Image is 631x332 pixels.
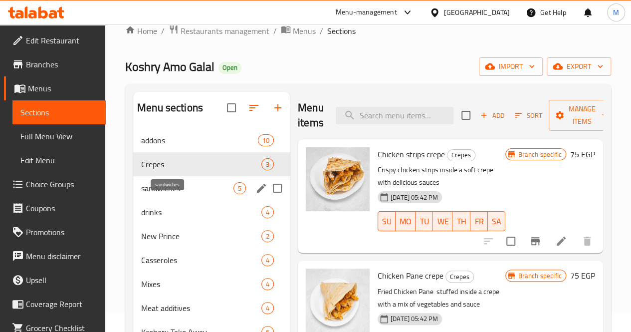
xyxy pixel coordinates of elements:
[141,254,261,266] span: Casseroles
[400,214,412,229] span: MO
[273,25,277,37] li: /
[293,25,316,37] span: Menus
[161,25,165,37] li: /
[261,278,274,290] div: items
[4,220,105,244] a: Promotions
[125,25,157,37] a: Home
[470,211,488,231] button: FR
[336,107,453,124] input: search
[262,232,273,241] span: 2
[12,100,105,124] a: Sections
[4,196,105,220] a: Coupons
[378,286,506,311] p: Fried Chicken Pane stuffed inside a crepe with a mix of vegetables and sauce
[218,62,241,74] div: Open
[378,268,443,283] span: Chicken Pane crepe
[447,149,475,161] div: Crepes
[416,211,433,231] button: TU
[500,231,521,252] span: Select to update
[141,158,261,170] span: Crepes
[141,302,261,314] div: Meat additives
[455,105,476,126] span: Select section
[437,214,448,229] span: WE
[476,108,508,123] button: Add
[320,25,323,37] li: /
[336,6,397,18] div: Menu-management
[4,28,105,52] a: Edit Restaurant
[557,103,608,128] span: Manage items
[26,58,97,70] span: Branches
[20,106,97,118] span: Sections
[221,97,242,118] span: Select all sections
[508,108,549,123] span: Sort items
[4,52,105,76] a: Branches
[26,298,97,310] span: Coverage Report
[492,214,501,229] span: SA
[420,214,429,229] span: TU
[298,100,324,130] h2: Menu items
[26,274,97,286] span: Upsell
[387,193,442,202] span: [DATE] 05:42 PM
[281,24,316,37] a: Menus
[26,178,97,190] span: Choice Groups
[141,182,233,194] span: sandwiches
[233,182,246,194] div: items
[387,314,442,324] span: [DATE] 05:42 PM
[547,57,611,76] button: export
[141,230,261,242] span: New Prince
[133,224,290,248] div: New Prince2
[4,244,105,268] a: Menu disclaimer
[12,124,105,148] a: Full Menu View
[141,278,261,290] span: Mixes
[262,304,273,313] span: 4
[258,136,273,145] span: 10
[141,134,258,146] span: addons
[474,214,484,229] span: FR
[262,208,273,217] span: 4
[396,211,416,231] button: MO
[141,206,261,218] span: drinks
[306,147,370,211] img: Chicken strips crepe
[433,211,452,231] button: WE
[20,130,97,142] span: Full Menu View
[555,235,567,247] a: Edit menu item
[570,147,595,161] h6: 75 EGP
[378,211,396,231] button: SU
[133,272,290,296] div: Mixes4
[234,184,245,193] span: 5
[613,7,619,18] span: M
[515,110,542,121] span: Sort
[327,25,356,37] span: Sections
[262,160,273,169] span: 3
[488,211,505,231] button: SA
[133,128,290,152] div: addons10
[262,280,273,289] span: 4
[12,148,105,172] a: Edit Menu
[133,152,290,176] div: Crepes3
[456,214,466,229] span: TH
[133,200,290,224] div: drinks4
[476,108,508,123] span: Add item
[20,154,97,166] span: Edit Menu
[479,110,506,121] span: Add
[261,254,274,266] div: items
[452,211,470,231] button: TH
[26,226,97,238] span: Promotions
[26,34,97,46] span: Edit Restaurant
[133,248,290,272] div: Casseroles4
[444,7,510,18] div: [GEOGRAPHIC_DATA]
[4,76,105,100] a: Menus
[555,60,603,73] span: export
[514,271,565,281] span: Branch specific
[378,164,506,189] p: Crispy chicken strips inside a soft crepe with delicious sauces
[242,96,266,120] span: Sort sections
[261,230,274,242] div: items
[479,57,543,76] button: import
[261,302,274,314] div: items
[512,108,545,123] button: Sort
[258,134,274,146] div: items
[28,82,97,94] span: Menus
